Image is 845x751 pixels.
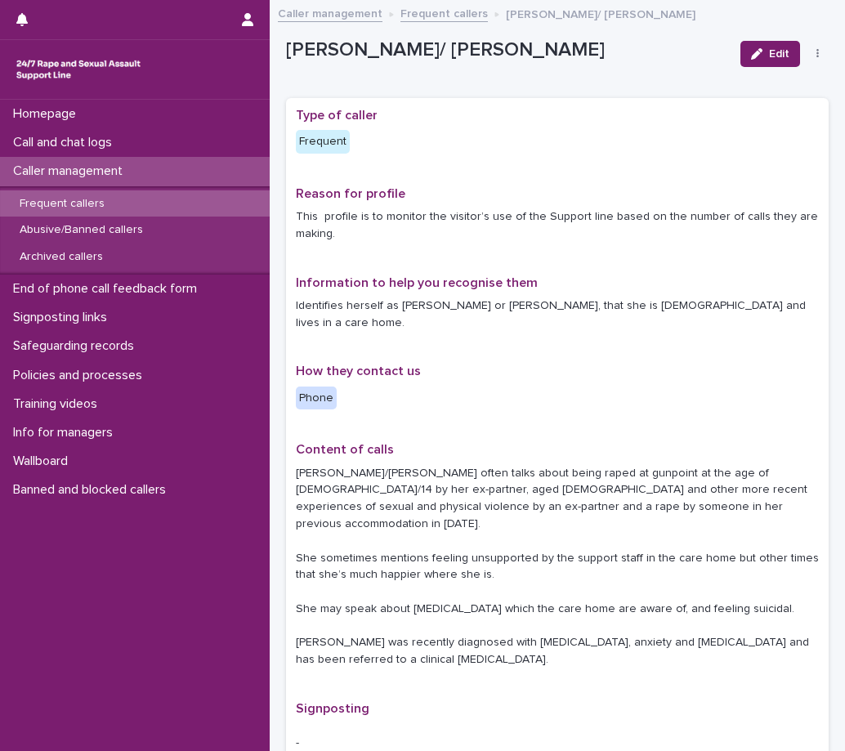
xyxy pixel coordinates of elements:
span: Content of calls [296,443,394,456]
p: Call and chat logs [7,135,125,150]
p: [PERSON_NAME]/[PERSON_NAME] often talks about being raped at gunpoint at the age of [DEMOGRAPHIC_... [296,465,819,669]
p: [PERSON_NAME]/ [PERSON_NAME] [506,4,695,22]
span: Edit [769,48,789,60]
a: Caller management [278,3,382,22]
p: End of phone call feedback form [7,281,210,297]
p: Frequent callers [7,197,118,211]
p: Caller management [7,163,136,179]
p: [PERSON_NAME]/ [PERSON_NAME] [286,38,727,62]
span: Reason for profile [296,187,405,200]
p: Identifies herself as [PERSON_NAME] or [PERSON_NAME], that she is [DEMOGRAPHIC_DATA] and lives in... [296,297,819,332]
p: Safeguarding records [7,338,147,354]
p: Info for managers [7,425,126,440]
span: Signposting [296,702,369,715]
p: Policies and processes [7,368,155,383]
img: rhQMoQhaT3yELyF149Cw [13,53,144,86]
p: Wallboard [7,454,81,469]
div: Phone [296,387,337,410]
p: Banned and blocked callers [7,482,179,498]
div: Frequent [296,130,350,154]
button: Edit [740,41,800,67]
p: Homepage [7,106,89,122]
span: Information to help you recognise them [296,276,538,289]
p: Archived callers [7,250,116,264]
p: Training videos [7,396,110,412]
span: Type of caller [296,109,378,122]
span: How they contact us [296,364,421,378]
p: Signposting links [7,310,120,325]
p: Abusive/Banned callers [7,223,156,237]
a: Frequent callers [400,3,488,22]
p: This profile is to monitor the visitor’s use of the Support line based on the number of calls the... [296,208,819,243]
